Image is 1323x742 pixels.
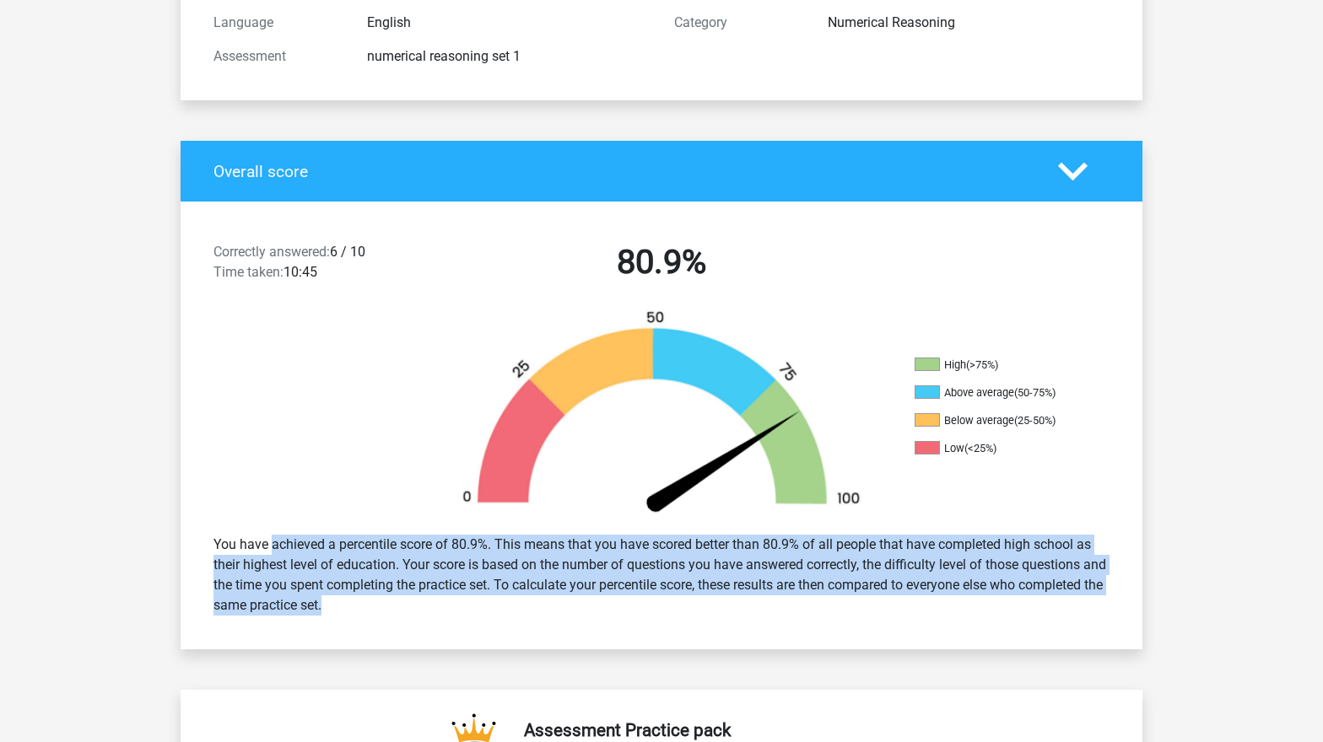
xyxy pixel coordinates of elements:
[915,441,1083,456] li: Low
[213,264,283,280] span: Time taken:
[1014,414,1056,427] div: (25-50%)
[1014,386,1056,399] div: (50-75%)
[661,13,815,33] div: Category
[915,358,1083,373] li: High
[964,442,996,454] div: (<25%)
[966,358,998,371] div: (>75%)
[434,309,889,521] img: 81.faf665cb8af7.png
[444,242,879,282] h2: 80.9%
[915,413,1083,428] li: Below average
[354,13,661,33] div: English
[201,46,354,67] div: Assessment
[201,13,354,33] div: Language
[213,162,1033,181] h4: Overall score
[201,242,431,289] div: 6 / 10 10:45
[213,244,330,260] span: Correctly answered:
[201,528,1122,622] div: You have achieved a percentile score of 80.9%. This means that you have scored better than 80.9% ...
[815,13,1122,33] div: Numerical Reasoning
[354,46,661,67] div: numerical reasoning set 1
[915,385,1083,401] li: Above average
